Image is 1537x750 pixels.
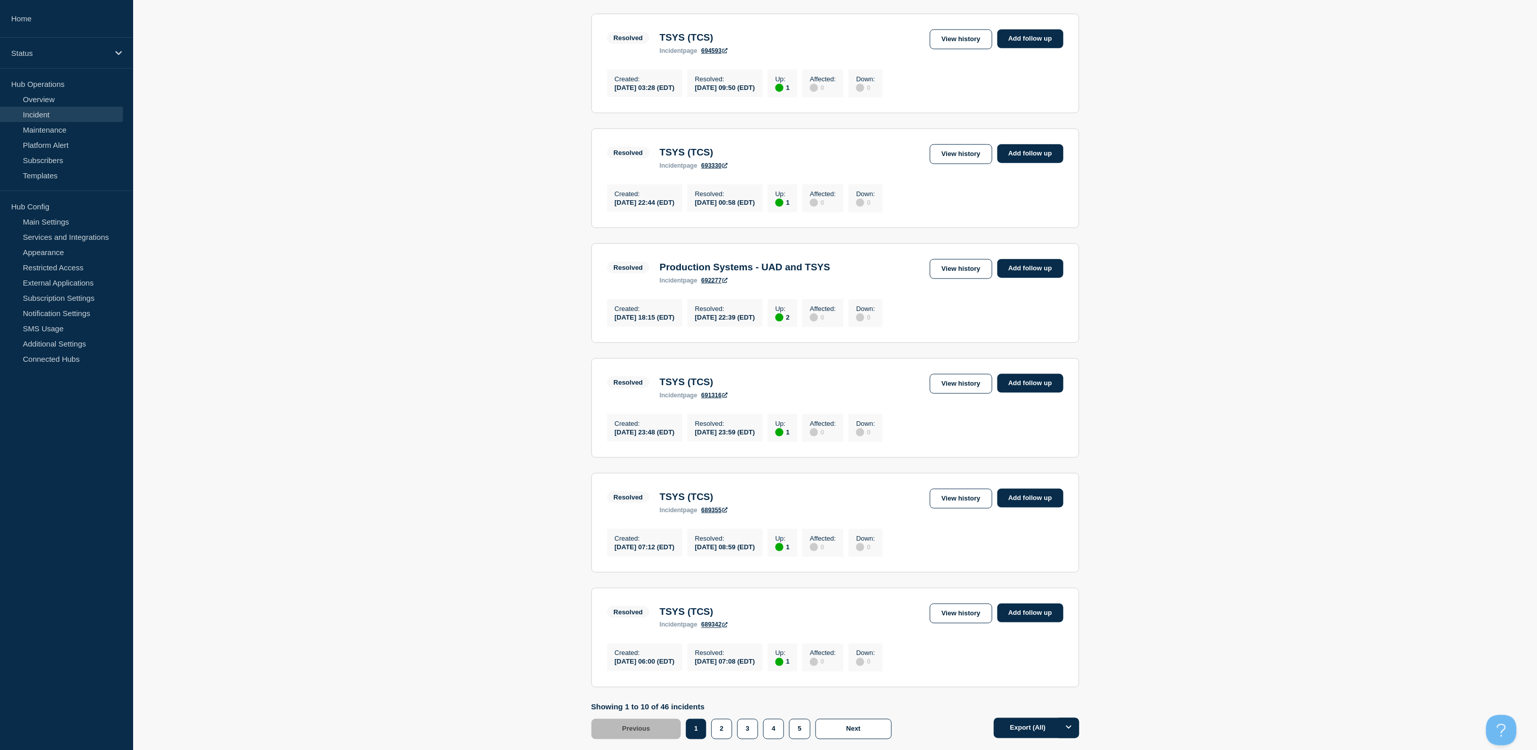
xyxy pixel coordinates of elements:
span: incident [660,47,683,54]
p: Up : [775,535,790,542]
h3: TSYS (TCS) [660,491,728,503]
div: 0 [810,312,836,322]
span: Resolved [607,147,650,159]
span: incident [660,277,683,284]
div: 1 [775,427,790,436]
p: Created : [615,75,675,83]
span: incident [660,621,683,629]
button: 1 [686,719,706,739]
div: disabled [810,84,818,92]
span: Resolved [607,262,650,273]
div: disabled [810,199,818,207]
p: page [660,507,697,514]
a: 694593 [701,47,728,54]
button: 5 [789,719,810,739]
div: disabled [810,543,818,551]
div: [DATE] 09:50 (EDT) [695,83,755,91]
div: up [775,199,783,207]
a: View history [930,29,992,49]
a: Add follow up [997,604,1063,622]
div: 0 [810,657,836,666]
p: page [660,47,697,54]
div: 1 [775,83,790,92]
p: Status [11,49,109,57]
span: incident [660,507,683,514]
p: Created : [615,535,675,542]
div: disabled [810,314,818,322]
p: Affected : [810,649,836,657]
span: Resolved [607,606,650,618]
span: Next [846,725,861,733]
button: Options [1059,718,1079,738]
div: [DATE] 00:58 (EDT) [695,198,755,206]
p: Down : [856,420,875,427]
span: Resolved [607,32,650,44]
div: 1 [775,542,790,551]
div: disabled [856,658,864,666]
p: Showing 1 to 10 of 46 incidents [591,703,897,711]
div: disabled [856,428,864,436]
div: [DATE] 06:00 (EDT) [615,657,675,666]
p: Affected : [810,535,836,542]
span: Previous [622,725,650,733]
div: [DATE] 03:28 (EDT) [615,83,675,91]
div: 0 [810,83,836,92]
a: View history [930,144,992,164]
p: Affected : [810,420,836,427]
div: up [775,543,783,551]
p: Affected : [810,75,836,83]
div: [DATE] 22:44 (EDT) [615,198,675,206]
div: 0 [810,542,836,551]
p: Up : [775,649,790,657]
p: page [660,621,697,629]
span: Resolved [607,377,650,388]
button: 3 [737,719,758,739]
button: 2 [711,719,732,739]
div: [DATE] 18:15 (EDT) [615,312,675,321]
div: up [775,314,783,322]
p: Up : [775,75,790,83]
p: Created : [615,305,675,312]
span: incident [660,162,683,169]
p: Down : [856,535,875,542]
p: page [660,162,697,169]
div: up [775,84,783,92]
div: up [775,658,783,666]
h3: Production Systems - UAD and TSYS [660,262,830,273]
h3: TSYS (TCS) [660,377,728,388]
div: disabled [810,428,818,436]
div: disabled [810,658,818,666]
p: Down : [856,75,875,83]
div: disabled [856,199,864,207]
button: 4 [763,719,784,739]
a: 689355 [701,507,728,514]
div: 0 [856,198,875,207]
p: Affected : [810,190,836,198]
div: disabled [856,84,864,92]
div: 0 [856,83,875,92]
div: 1 [775,657,790,666]
p: Created : [615,649,675,657]
p: page [660,392,697,399]
a: Add follow up [997,259,1063,278]
a: View history [930,259,992,279]
span: Resolved [607,491,650,503]
div: 0 [856,427,875,436]
button: Next [815,719,892,739]
div: 0 [810,198,836,207]
p: Resolved : [695,190,755,198]
iframe: Help Scout Beacon - Open [1486,715,1517,745]
p: Created : [615,190,675,198]
h3: TSYS (TCS) [660,606,728,617]
div: [DATE] 22:39 (EDT) [695,312,755,321]
div: 0 [856,312,875,322]
div: 2 [775,312,790,322]
div: disabled [856,543,864,551]
h3: TSYS (TCS) [660,32,728,43]
p: Down : [856,649,875,657]
p: Resolved : [695,535,755,542]
a: View history [930,489,992,509]
p: Up : [775,305,790,312]
p: Down : [856,305,875,312]
a: Add follow up [997,144,1063,163]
